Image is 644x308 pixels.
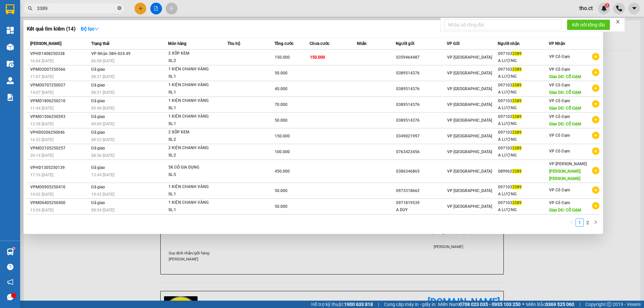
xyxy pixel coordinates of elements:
[549,208,581,212] span: Giao DĐ: CỔ ĐẠM
[6,4,14,14] img: logo-vxr
[498,89,548,96] div: A LƯỢNG
[275,55,290,60] span: 150.000
[549,54,570,59] span: VP Cổ Đạm
[168,97,219,105] div: 1 KIỆN CHANH VÀNG
[498,105,548,112] div: A LƯỢNG
[512,99,522,103] span: 3389
[30,122,53,126] span: 12:28 [DATE]
[447,149,492,154] span: VP [GEOGRAPHIC_DATA]
[498,184,548,191] div: 097103
[498,98,548,105] div: 097103
[168,81,219,89] div: 1 KIỆN CHANH VÀNG
[592,147,599,155] span: plus-circle
[549,162,587,166] span: VP [PERSON_NAME]
[498,57,548,64] div: A LƯỢNG
[275,169,290,174] span: 450.000
[91,130,105,135] span: Đã giao
[91,192,114,197] span: 19:43 [DATE]
[91,173,114,177] span: 13:44 [DATE]
[7,94,14,101] img: solution-icon
[168,171,219,179] div: SL: 5
[30,164,89,171] div: VPHD1305250139
[498,66,548,73] div: 097103
[168,120,219,128] div: SL: 1
[27,25,75,33] h3: Kết quả tìm kiếm ( 14 )
[275,102,287,107] span: 70.000
[549,169,581,181] span: [PERSON_NAME]: [PERSON_NAME]
[498,206,548,213] div: A LƯỢNG
[592,132,599,139] span: plus-circle
[30,137,53,142] span: 16:53 [DATE]
[498,82,548,89] div: 097103
[30,50,89,57] div: VPHD1408250338
[549,114,570,119] span: VP Cổ Đạm
[592,100,599,108] span: plus-circle
[498,145,548,152] div: 097103
[168,113,219,120] div: 1 KIỆN CHANH VÀNG
[447,41,460,46] span: VP Gửi
[396,199,446,206] div: 0971819539
[584,219,591,226] a: 2
[512,200,522,205] span: 3389
[275,118,287,123] span: 50.000
[117,6,121,10] span: close-circle
[7,27,14,34] img: dashboard-icon
[549,41,565,46] span: VP Nhận
[30,66,89,73] div: VPMD2007250566
[396,41,414,46] span: Người gửi
[30,113,89,120] div: VPMD1506250593
[549,83,570,87] span: VP Cổ Đạm
[592,116,599,123] span: plus-circle
[30,82,89,89] div: VPMD0707250027
[592,219,600,227] li: Next Page
[274,41,293,46] span: Tổng cước
[168,105,219,112] div: SL: 1
[576,219,583,226] a: 1
[75,23,104,34] button: Bộ lọcdown
[94,26,99,31] span: down
[168,57,219,65] div: SL: 2
[549,133,570,138] span: VP Cổ Đạm
[447,102,492,107] span: VP [GEOGRAPHIC_DATA]
[91,114,105,119] span: Đã giao
[447,169,492,174] span: VP [GEOGRAPHIC_DATA]
[512,146,522,150] span: 3389
[512,83,522,87] span: 3389
[30,59,53,63] span: 16:04 [DATE]
[396,101,446,108] div: 0389514376
[30,90,53,95] span: 14:07 [DATE]
[81,26,99,32] strong: Bộ lọc
[396,206,446,213] div: A DUY
[91,106,114,111] span: 09:40 [DATE]
[447,134,492,138] span: VP [GEOGRAPHIC_DATA]
[615,19,620,24] span: close
[91,185,105,189] span: Đã giao
[498,50,548,57] div: 097103
[30,98,89,105] div: VPMD1806250210
[30,74,53,79] span: 11:07 [DATE]
[310,55,325,60] span: 150.000
[592,84,599,92] span: plus-circle
[570,220,574,224] span: left
[168,129,219,136] div: 2 XỐP KEM
[549,74,581,79] span: Giao DĐ: CỔ ĐẠM
[91,165,105,170] span: Đã giao
[91,122,114,126] span: 09:09 [DATE]
[447,86,492,91] span: VP [GEOGRAPHIC_DATA]
[498,152,548,159] div: A LƯỢNG
[498,199,548,206] div: 097103
[91,51,130,56] span: VP Nhận 38H-024.49
[168,66,219,73] div: 1 KIỆN CHANH VÀNG
[91,153,114,158] span: 08:36 [DATE]
[168,199,219,206] div: 1 KIỆN CHANH VÀNG
[447,204,492,209] span: VP [GEOGRAPHIC_DATA]
[396,148,446,156] div: 0763423456
[444,19,561,30] input: Nhập số tổng đài
[168,191,219,198] div: SL: 1
[91,83,105,87] span: Đã giao
[91,208,114,212] span: 08:54 [DATE]
[549,99,570,103] span: VP Cổ Đạm
[117,5,121,12] span: close-circle
[7,77,14,84] img: warehouse-icon
[275,71,287,75] span: 50.000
